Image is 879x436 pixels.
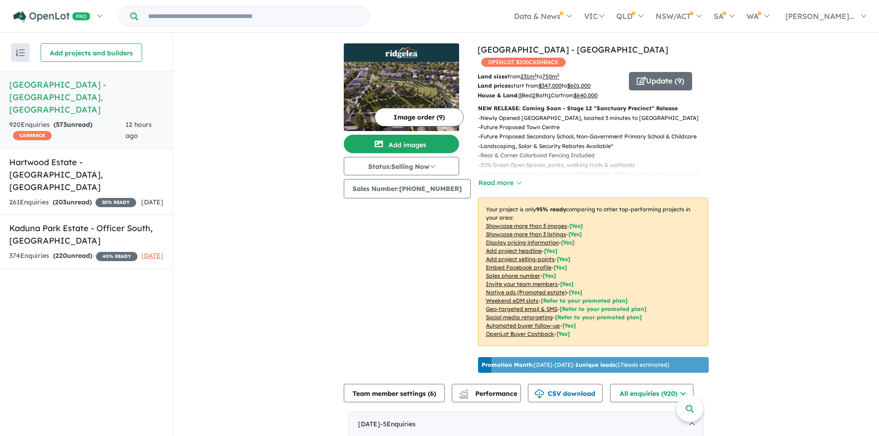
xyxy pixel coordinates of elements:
u: $ 640,000 [574,92,598,99]
div: 261 Enquir ies [9,197,136,208]
span: 6 [430,389,434,398]
span: [ Yes ] [557,256,570,263]
u: Display pricing information [486,239,559,246]
u: Add project headline [486,247,542,254]
span: [ Yes ] [544,247,557,254]
u: Embed Facebook profile [486,264,551,271]
u: Invite your team members [486,281,558,287]
p: Your project is only comparing to other top-performing projects in your area: - - - - - - - - - -... [478,197,708,346]
h5: Kaduna Park Estate - Officer South , [GEOGRAPHIC_DATA] [9,222,163,247]
button: All enquiries (920) [610,384,694,402]
strong: ( unread) [53,251,92,260]
span: [DATE] [141,198,163,206]
div: 374 Enquir ies [9,251,138,262]
b: 95 % ready [536,206,566,213]
span: to [562,82,591,89]
b: House & Land: [478,92,519,99]
strong: ( unread) [53,198,92,206]
button: CSV download [528,384,603,402]
span: 203 [55,198,66,206]
button: Team member settings (6) [344,384,445,402]
img: Ridgelea Estate - Pakenham East [344,62,459,131]
span: to [537,73,559,80]
span: [Refer to your promoted plan] [541,297,628,304]
button: Image order (9) [375,108,464,126]
img: Openlot PRO Logo White [13,11,90,23]
u: Sales phone number [486,272,540,279]
span: [Refer to your promoted plan] [560,305,646,312]
span: 12 hours ago [126,120,152,140]
button: Sales Number:[PHONE_NUMBER] [344,179,471,198]
h5: Hartwood Estate - [GEOGRAPHIC_DATA] , [GEOGRAPHIC_DATA] [9,156,163,193]
div: 920 Enquir ies [9,119,126,142]
span: [Yes] [562,322,576,329]
a: [GEOGRAPHIC_DATA] - [GEOGRAPHIC_DATA] [478,44,668,55]
span: [Yes] [569,289,582,296]
p: - Future Proposed Secondary School, Non-Government Primary School & Childcare [478,132,716,141]
p: from [478,72,622,81]
input: Try estate name, suburb, builder or developer [140,6,368,26]
strong: ( unread) [54,120,92,129]
span: [ Yes ] [554,264,567,271]
span: [PERSON_NAME]... [785,12,855,21]
u: 2 [532,92,535,99]
sup: 2 [557,72,559,78]
u: 3 [519,92,521,99]
u: 231 m [520,73,537,80]
span: [Yes] [556,330,570,337]
u: 1 [548,92,551,99]
img: download icon [535,389,544,399]
span: 20 % READY [96,198,136,207]
button: Update (9) [629,72,692,90]
u: Showcase more than 3 listings [486,231,566,238]
b: Land prices [478,82,511,89]
button: Status:Selling Now [344,157,459,175]
span: [ Yes ] [560,281,574,287]
u: Geo-targeted email & SMS [486,305,557,312]
p: NEW RELEASE: Coming Soon - Stage 12 "Sanctuary Precinct" Release [478,104,708,113]
p: Bed Bath Car from [478,91,622,100]
p: start from [478,81,622,90]
b: Promotion Month: [482,361,534,368]
span: - 5 Enquir ies [380,420,416,428]
button: Add projects and builders [41,43,142,62]
u: $ 347,000 [538,82,562,89]
span: 220 [55,251,67,260]
a: Ridgelea Estate - Pakenham East LogoRidgelea Estate - Pakenham East [344,43,459,131]
u: OpenLot Buyer Cashback [486,330,554,337]
span: CASHBACK [13,131,52,140]
span: 573 [56,120,67,129]
img: line-chart.svg [460,389,468,394]
span: Performance [460,389,517,398]
span: 40 % READY [96,252,138,261]
p: - 20% Green Open Spaces, parks, walking trails & wetlands [478,161,716,170]
p: [DATE] - [DATE] - ( 17 leads estimated) [482,361,669,369]
span: OPENLOT $ 200 CASHBACK [481,58,566,67]
button: Read more [478,178,521,188]
p: - Newly Opened [GEOGRAPHIC_DATA], located 3 minutes to [GEOGRAPHIC_DATA] [478,113,716,123]
u: 750 m [542,73,559,80]
span: [DATE] [141,251,163,260]
button: Add images [344,135,459,153]
p: - A short 20 minute drive to nearby [GEOGRAPHIC_DATA] or the bustling suburb of [GEOGRAPHIC_DATA] [478,170,716,189]
b: 1 unique leads [575,361,616,368]
p: - Future Proposed Town Centre [478,123,716,132]
u: $ 601,000 [567,82,591,89]
sup: 2 [534,72,537,78]
u: Showcase more than 3 images [486,222,567,229]
u: Add project selling-points [486,256,555,263]
h5: [GEOGRAPHIC_DATA] - [GEOGRAPHIC_DATA] , [GEOGRAPHIC_DATA] [9,78,163,116]
span: [ Yes ] [569,222,583,229]
p: - Landscaping, Solar & Security Rebates Available* [478,142,716,151]
img: bar-chart.svg [459,392,468,398]
u: Weekend eDM slots [486,297,538,304]
u: Native ads (Promoted estate) [486,289,567,296]
img: Ridgelea Estate - Pakenham East Logo [347,47,455,58]
b: Land sizes [478,73,508,80]
span: [ Yes ] [543,272,556,279]
u: Automated buyer follow-up [486,322,560,329]
u: Social media retargeting [486,314,553,321]
button: Performance [452,384,521,402]
span: [Refer to your promoted plan] [555,314,642,321]
span: [ Yes ] [561,239,574,246]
